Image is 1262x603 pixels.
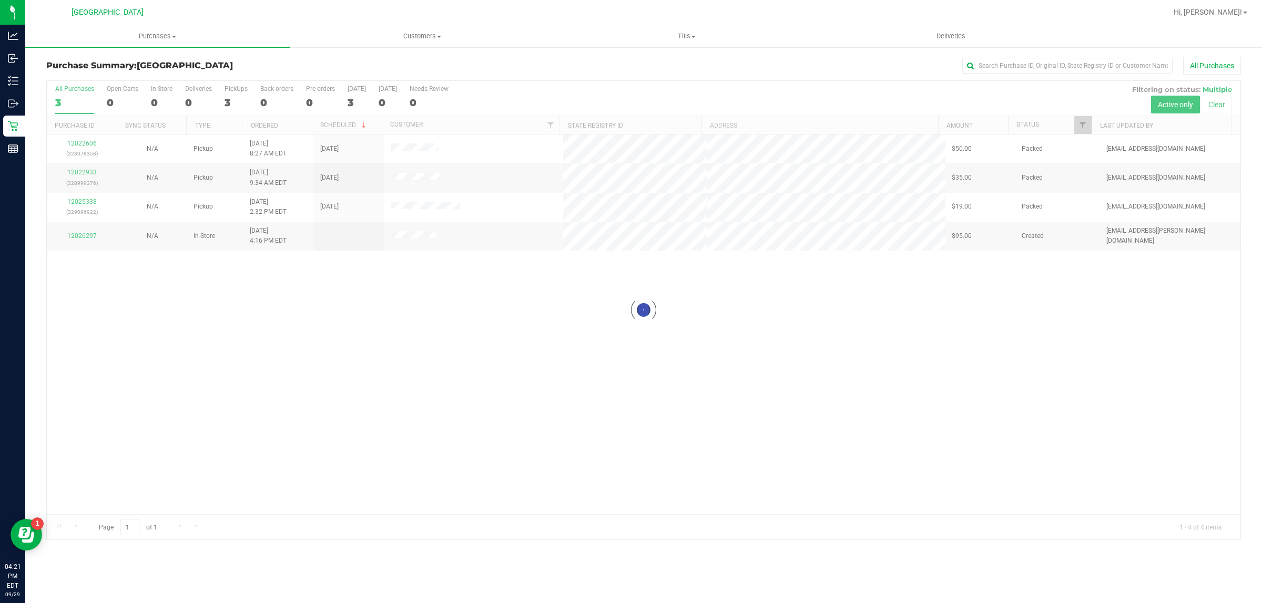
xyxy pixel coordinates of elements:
[5,590,21,598] p: 09/29
[8,53,18,64] inline-svg: Inbound
[25,32,290,41] span: Purchases
[46,61,444,70] h3: Purchase Summary:
[8,98,18,109] inline-svg: Outbound
[8,121,18,131] inline-svg: Retail
[555,32,818,41] span: Tills
[31,517,44,530] iframe: Resource center unread badge
[290,32,554,41] span: Customers
[11,519,42,550] iframe: Resource center
[72,8,144,17] span: [GEOGRAPHIC_DATA]
[8,76,18,86] inline-svg: Inventory
[25,25,290,47] a: Purchases
[290,25,554,47] a: Customers
[554,25,819,47] a: Tills
[819,25,1083,47] a: Deliveries
[922,32,980,41] span: Deliveries
[1174,8,1242,16] span: Hi, [PERSON_NAME]!
[1183,57,1241,75] button: All Purchases
[5,562,21,590] p: 04:21 PM EDT
[962,58,1173,74] input: Search Purchase ID, Original ID, State Registry ID or Customer Name...
[8,143,18,154] inline-svg: Reports
[137,60,233,70] span: [GEOGRAPHIC_DATA]
[8,30,18,41] inline-svg: Analytics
